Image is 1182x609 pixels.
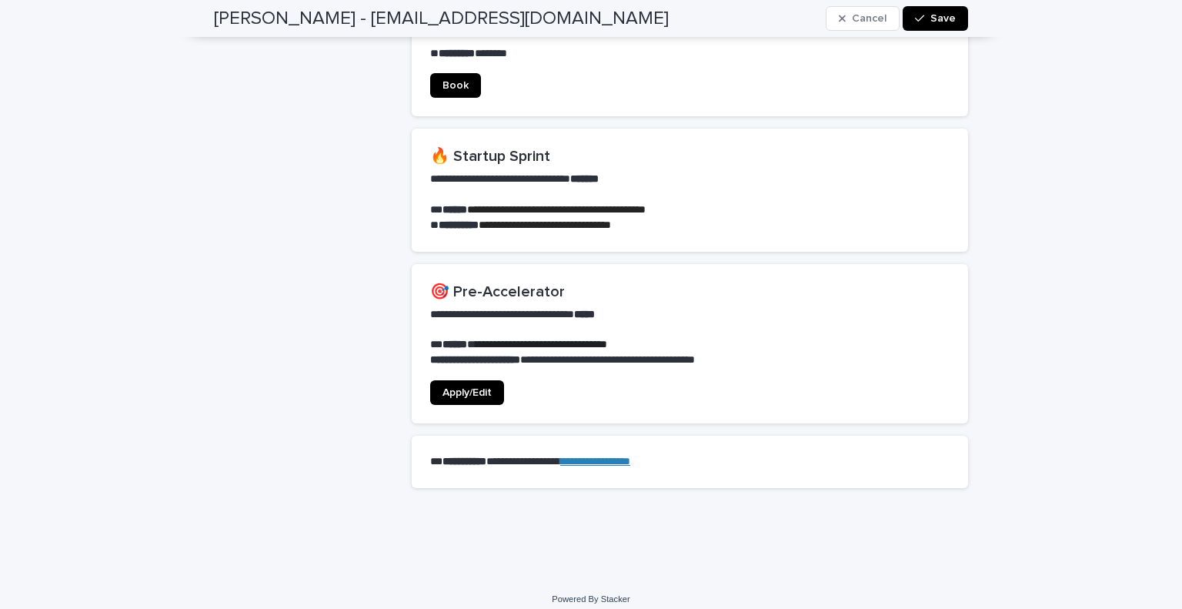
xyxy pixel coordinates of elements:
[430,147,950,166] h2: 🔥 Startup Sprint
[430,380,504,405] a: Apply/Edit
[903,6,968,31] button: Save
[442,387,492,398] span: Apply/Edit
[552,594,629,604] a: Powered By Stacker
[430,283,950,301] h2: 🎯 Pre-Accelerator
[214,8,669,30] h2: [PERSON_NAME] - [EMAIL_ADDRESS][DOMAIN_NAME]
[442,80,469,91] span: Book
[826,6,900,31] button: Cancel
[852,13,886,24] span: Cancel
[930,13,956,24] span: Save
[430,73,481,98] a: Book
